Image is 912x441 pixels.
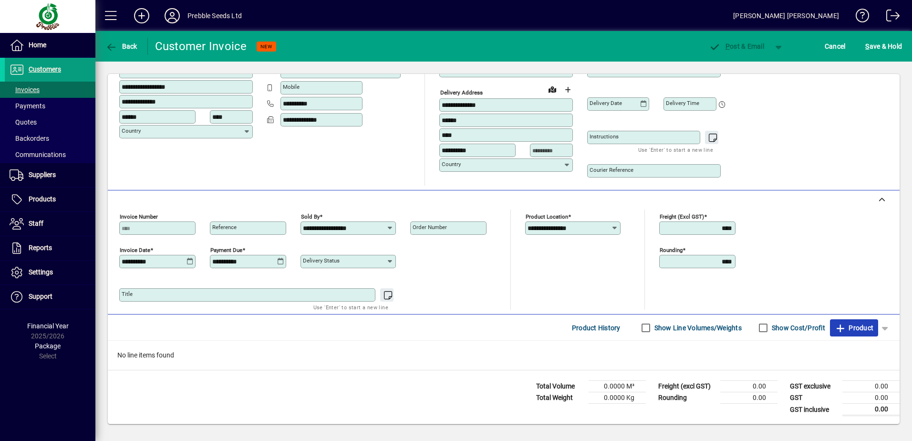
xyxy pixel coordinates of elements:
[27,322,69,330] span: Financial Year
[653,392,720,404] td: Rounding
[155,39,247,54] div: Customer Invoice
[5,33,95,57] a: Home
[842,404,900,416] td: 0.00
[35,342,61,350] span: Package
[5,130,95,147] a: Backorders
[10,151,66,158] span: Communications
[105,42,137,50] span: Back
[785,404,842,416] td: GST inclusive
[5,212,95,236] a: Staff
[531,381,589,392] td: Total Volume
[5,236,95,260] a: Reports
[120,247,150,253] mat-label: Invoice date
[770,323,825,333] label: Show Cost/Profit
[413,224,447,231] mat-label: Order number
[187,8,242,23] div: Prebble Seeds Ltd
[725,42,730,50] span: P
[830,319,878,336] button: Product
[785,381,842,392] td: GST exclusive
[120,213,158,220] mat-label: Invoice number
[5,98,95,114] a: Payments
[849,2,870,33] a: Knowledge Base
[212,224,237,231] mat-label: Reference
[283,84,300,90] mat-label: Mobile
[301,213,320,220] mat-label: Sold by
[29,171,56,178] span: Suppliers
[5,163,95,187] a: Suppliers
[560,82,575,97] button: Choose address
[122,127,141,134] mat-label: Country
[10,135,49,142] span: Backorders
[108,341,900,370] div: No line items found
[660,247,683,253] mat-label: Rounding
[526,213,568,220] mat-label: Product location
[666,100,699,106] mat-label: Delivery time
[720,392,777,404] td: 0.00
[29,220,43,227] span: Staff
[842,381,900,392] td: 0.00
[568,319,624,336] button: Product History
[733,8,839,23] div: [PERSON_NAME] [PERSON_NAME]
[660,213,704,220] mat-label: Freight (excl GST)
[865,39,902,54] span: ave & Hold
[29,195,56,203] span: Products
[653,381,720,392] td: Freight (excl GST)
[5,188,95,211] a: Products
[785,392,842,404] td: GST
[29,244,52,252] span: Reports
[5,114,95,130] a: Quotes
[835,320,873,336] span: Product
[29,293,52,300] span: Support
[5,82,95,98] a: Invoices
[825,39,846,54] span: Cancel
[709,42,764,50] span: ost & Email
[638,144,713,155] mat-hint: Use 'Enter' to start a new line
[704,38,769,55] button: Post & Email
[10,86,40,94] span: Invoices
[545,82,560,97] a: View on map
[5,285,95,309] a: Support
[589,392,646,404] td: 0.0000 Kg
[5,261,95,284] a: Settings
[303,257,340,264] mat-label: Delivery status
[863,38,904,55] button: Save & Hold
[720,381,777,392] td: 0.00
[590,167,633,173] mat-label: Courier Reference
[5,147,95,163] a: Communications
[879,2,900,33] a: Logout
[260,43,272,50] span: NEW
[842,392,900,404] td: 0.00
[442,161,461,168] mat-label: Country
[531,392,589,404] td: Total Weight
[157,7,187,24] button: Profile
[122,291,133,297] mat-label: Title
[103,38,140,55] button: Back
[590,100,622,106] mat-label: Delivery date
[865,42,869,50] span: S
[822,38,848,55] button: Cancel
[589,381,646,392] td: 0.0000 M³
[29,268,53,276] span: Settings
[313,302,388,313] mat-hint: Use 'Enter' to start a new line
[210,247,242,253] mat-label: Payment due
[572,320,621,336] span: Product History
[590,133,619,140] mat-label: Instructions
[29,65,61,73] span: Customers
[29,41,46,49] span: Home
[10,102,45,110] span: Payments
[653,323,742,333] label: Show Line Volumes/Weights
[10,118,37,126] span: Quotes
[95,38,148,55] app-page-header-button: Back
[126,7,157,24] button: Add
